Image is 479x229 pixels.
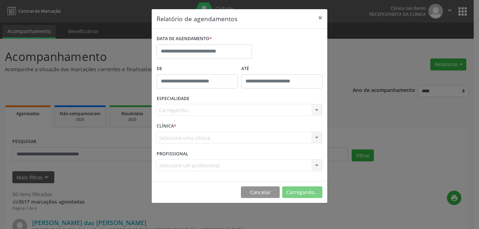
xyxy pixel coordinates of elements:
[157,33,212,44] label: DATA DE AGENDAMENTO
[241,63,322,74] label: ATÉ
[157,93,189,104] label: ESPECIALIDADE
[241,186,280,198] button: Cancelar
[157,121,176,132] label: CLÍNICA
[157,63,238,74] label: De
[157,148,188,159] label: PROFISSIONAL
[313,9,327,26] button: Close
[157,14,237,23] h5: Relatório de agendamentos
[282,186,322,198] button: Carregando...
